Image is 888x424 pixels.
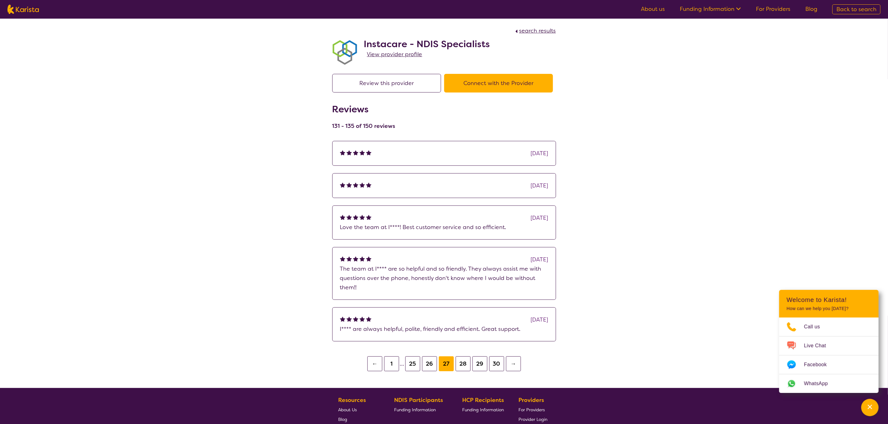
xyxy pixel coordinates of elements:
[861,399,879,416] button: Channel Menu
[462,405,504,414] a: Funding Information
[787,306,871,311] p: How can we help you [DATE]?
[531,315,548,324] div: [DATE]
[400,360,404,368] span: …
[338,407,357,413] span: About Us
[518,417,547,422] span: Provider Login
[353,214,358,220] img: fullstar
[394,396,443,404] b: NDIS Participants
[353,150,358,155] img: fullstar
[422,356,437,371] button: 26
[531,213,548,223] div: [DATE]
[340,256,345,261] img: fullstar
[332,40,357,65] img: obkhna0zu27zdd4ubuus.png
[347,256,352,261] img: fullstar
[338,417,347,422] span: Blog
[347,214,352,220] img: fullstar
[804,322,828,332] span: Call us
[366,150,371,155] img: fullstar
[332,104,395,115] h2: Reviews
[804,360,834,369] span: Facebook
[360,214,365,220] img: fullstar
[518,407,545,413] span: For Providers
[332,79,444,87] a: Review this provider
[347,182,352,187] img: fullstar
[779,290,879,393] div: Channel Menu
[531,255,548,264] div: [DATE]
[779,318,879,393] ul: Choose channel
[787,296,871,304] h2: Welcome to Karista!
[340,150,345,155] img: fullstar
[367,356,382,371] button: ←
[360,182,365,187] img: fullstar
[366,214,371,220] img: fullstar
[347,150,352,155] img: fullstar
[347,316,352,322] img: fullstar
[832,4,881,14] a: Back to search
[836,6,876,13] span: Back to search
[332,74,441,92] button: Review this provider
[506,356,521,371] button: →
[472,356,487,371] button: 29
[340,264,548,292] p: The team at I**** are so helpful and so friendly. They always assist me with questions over the p...
[7,5,39,14] img: Karista logo
[462,396,504,404] b: HCP Recipients
[804,341,834,350] span: Live Chat
[338,414,380,424] a: Blog
[519,27,556,34] span: search results
[680,5,741,13] a: Funding Information
[394,407,436,413] span: Funding Information
[405,356,420,371] button: 25
[756,5,790,13] a: For Providers
[338,396,366,404] b: Resources
[514,27,556,34] a: search results
[353,316,358,322] img: fullstar
[518,396,544,404] b: Providers
[531,149,548,158] div: [DATE]
[518,405,547,414] a: For Providers
[444,74,553,92] button: Connect with the Provider
[360,316,365,322] img: fullstar
[367,51,422,58] span: View provider profile
[394,405,448,414] a: Funding Information
[332,122,395,130] h4: 131 - 135 of 150 reviews
[340,316,345,322] img: fullstar
[353,182,358,187] img: fullstar
[779,374,879,393] a: Web link opens in a new tab.
[366,316,371,322] img: fullstar
[367,50,422,59] a: View provider profile
[340,223,548,232] p: Love the team at I****! Best customer service and so efficient.
[456,356,471,371] button: 28
[444,79,556,87] a: Connect with the Provider
[489,356,504,371] button: 30
[360,256,365,261] img: fullstar
[340,324,548,334] p: I**** are always helpful, polite, friendly and efficient. Great support.
[384,356,399,371] button: 1
[805,5,817,13] a: Blog
[531,181,548,190] div: [DATE]
[366,256,371,261] img: fullstar
[353,256,358,261] img: fullstar
[360,150,365,155] img: fullstar
[338,405,380,414] a: About Us
[439,356,454,371] button: 27
[366,182,371,187] img: fullstar
[641,5,665,13] a: About us
[340,182,345,187] img: fullstar
[462,407,504,413] span: Funding Information
[804,379,835,388] span: WhatsApp
[340,214,345,220] img: fullstar
[364,38,490,50] h2: Instacare - NDIS Specialists
[518,414,547,424] a: Provider Login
